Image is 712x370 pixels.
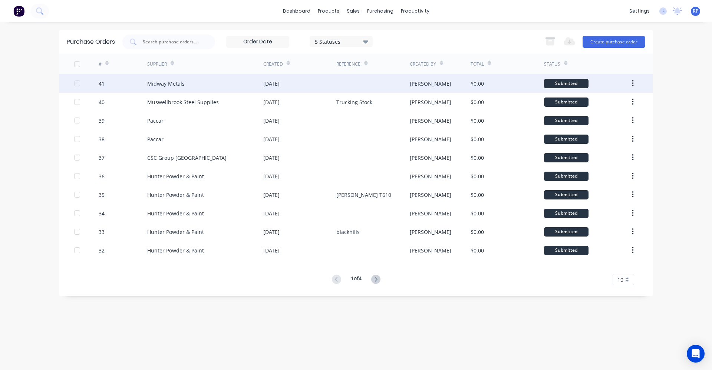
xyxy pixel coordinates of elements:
[471,61,484,67] div: Total
[147,117,164,125] div: Paccar
[410,117,451,125] div: [PERSON_NAME]
[99,135,105,143] div: 38
[544,135,589,144] div: Submitted
[336,98,372,106] div: Trucking Stock
[410,209,451,217] div: [PERSON_NAME]
[99,247,105,254] div: 32
[147,154,227,162] div: CSC Group [GEOGRAPHIC_DATA]
[315,37,368,45] div: 5 Statuses
[687,345,705,363] div: Open Intercom Messenger
[147,247,204,254] div: Hunter Powder & Paint
[336,61,360,67] div: Reference
[263,209,280,217] div: [DATE]
[544,246,589,255] div: Submitted
[693,8,698,14] span: RP
[263,191,280,199] div: [DATE]
[147,61,167,67] div: Supplier
[544,116,589,125] div: Submitted
[99,80,105,87] div: 41
[263,172,280,180] div: [DATE]
[99,209,105,217] div: 34
[471,154,484,162] div: $0.00
[410,80,451,87] div: [PERSON_NAME]
[99,191,105,199] div: 35
[471,172,484,180] div: $0.00
[147,98,219,106] div: Muswellbrook Steel Supplies
[410,98,451,106] div: [PERSON_NAME]
[544,190,589,199] div: Submitted
[147,209,204,217] div: Hunter Powder & Paint
[363,6,397,17] div: purchasing
[263,228,280,236] div: [DATE]
[471,209,484,217] div: $0.00
[471,191,484,199] div: $0.00
[410,135,451,143] div: [PERSON_NAME]
[13,6,24,17] img: Factory
[263,247,280,254] div: [DATE]
[227,36,289,47] input: Order Date
[263,154,280,162] div: [DATE]
[99,117,105,125] div: 39
[471,117,484,125] div: $0.00
[99,154,105,162] div: 37
[99,98,105,106] div: 40
[99,61,102,67] div: #
[617,276,623,284] span: 10
[142,38,204,46] input: Search purchase orders...
[410,154,451,162] div: [PERSON_NAME]
[471,80,484,87] div: $0.00
[343,6,363,17] div: sales
[263,117,280,125] div: [DATE]
[147,228,204,236] div: Hunter Powder & Paint
[147,172,204,180] div: Hunter Powder & Paint
[544,209,589,218] div: Submitted
[263,135,280,143] div: [DATE]
[314,6,343,17] div: products
[279,6,314,17] a: dashboard
[544,172,589,181] div: Submitted
[471,135,484,143] div: $0.00
[471,228,484,236] div: $0.00
[147,191,204,199] div: Hunter Powder & Paint
[263,61,283,67] div: Created
[544,79,589,88] div: Submitted
[544,227,589,237] div: Submitted
[99,228,105,236] div: 33
[397,6,433,17] div: productivity
[336,228,360,236] div: blackhills
[351,274,362,285] div: 1 of 4
[336,191,391,199] div: [PERSON_NAME] T610
[410,61,436,67] div: Created By
[263,80,280,87] div: [DATE]
[471,247,484,254] div: $0.00
[67,37,115,46] div: Purchase Orders
[471,98,484,106] div: $0.00
[410,228,451,236] div: [PERSON_NAME]
[626,6,653,17] div: settings
[263,98,280,106] div: [DATE]
[410,172,451,180] div: [PERSON_NAME]
[410,191,451,199] div: [PERSON_NAME]
[147,135,164,143] div: Paccar
[583,36,645,48] button: Create purchase order
[410,247,451,254] div: [PERSON_NAME]
[99,172,105,180] div: 36
[544,98,589,107] div: Submitted
[147,80,185,87] div: Midway Metals
[544,61,560,67] div: Status
[544,153,589,162] div: Submitted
